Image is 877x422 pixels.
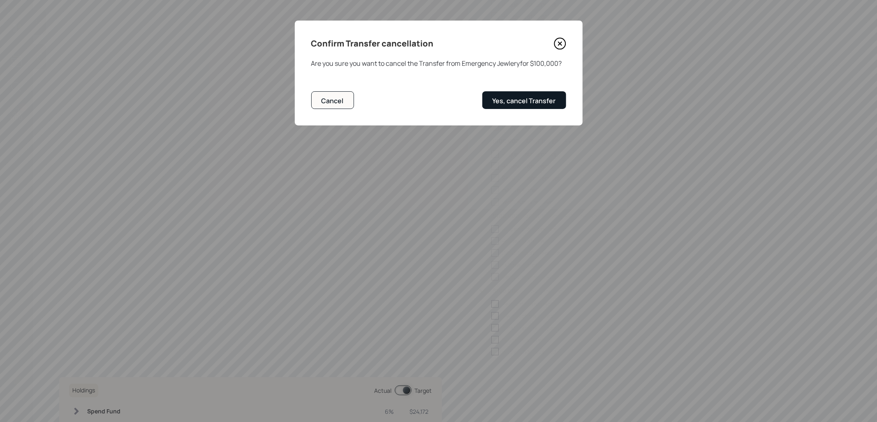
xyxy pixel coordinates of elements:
[311,58,566,68] div: Are you sure you want to cancel the Transfer from Emergency Jewlery for $100,000 ?
[311,91,354,109] button: Cancel
[322,96,344,105] div: Cancel
[311,37,434,50] h4: Confirm Transfer cancellation
[493,96,556,105] div: Yes, cancel Transfer
[482,91,566,109] button: Yes, cancel Transfer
